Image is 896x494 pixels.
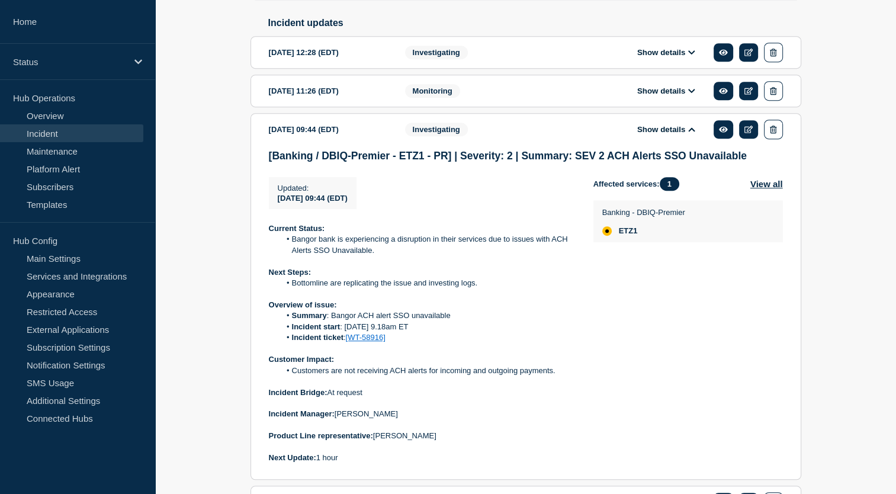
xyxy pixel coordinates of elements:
li: Bangor bank is experiencing a disruption in their services due to issues with ACH Alerts SSO Unav... [280,234,574,256]
span: ETZ1 [619,226,638,236]
li: : [280,332,574,343]
button: Show details [634,86,699,96]
h2: Incident updates [268,18,801,28]
strong: Incident start [292,322,341,331]
a: [WT-58916] [346,333,386,342]
strong: Product Line representative: [269,431,373,440]
p: 1 hour [269,453,574,463]
strong: Current Status: [269,224,325,233]
p: [PERSON_NAME] [269,431,574,441]
p: [PERSON_NAME] [269,409,574,419]
span: Monitoring [405,84,460,98]
span: Investigating [405,123,468,136]
li: Customers are not receiving ACH alerts for incoming and outgoing payments. [280,365,574,376]
p: Banking - DBIQ-Premier [602,208,685,217]
strong: Next Update: [269,453,316,462]
div: [DATE] 11:26 (EDT) [269,81,387,101]
span: 1 [660,177,679,191]
div: [DATE] 09:44 (EDT) [269,120,387,139]
li: : Bangor ACH alert SSO unavailable [280,310,574,321]
p: At request [269,387,574,398]
strong: Next Steps: [269,268,311,277]
strong: Incident ticket [292,333,343,342]
span: Investigating [405,46,468,59]
li: Bottomline are replicating the issue and investing logs. [280,278,574,288]
strong: Incident Manager: [269,409,335,418]
p: Status [13,57,127,67]
div: [DATE] 12:28 (EDT) [269,43,387,62]
li: : [DATE] 9.18am ET [280,322,574,332]
strong: Customer Impact: [269,355,335,364]
p: Updated : [278,184,348,193]
div: affected [602,226,612,236]
strong: Summary [292,311,327,320]
button: View all [750,177,783,191]
span: [DATE] 09:44 (EDT) [278,194,348,203]
h3: [Banking / DBIQ-Premier - ETZ1 - PR] | Severity: 2 | Summary: SEV 2 ACH Alerts SSO Unavailable [269,150,783,162]
button: Show details [634,124,699,134]
span: Affected services: [593,177,685,191]
strong: Incident Bridge: [269,388,327,397]
strong: Overview of issue: [269,300,337,309]
button: Show details [634,47,699,57]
